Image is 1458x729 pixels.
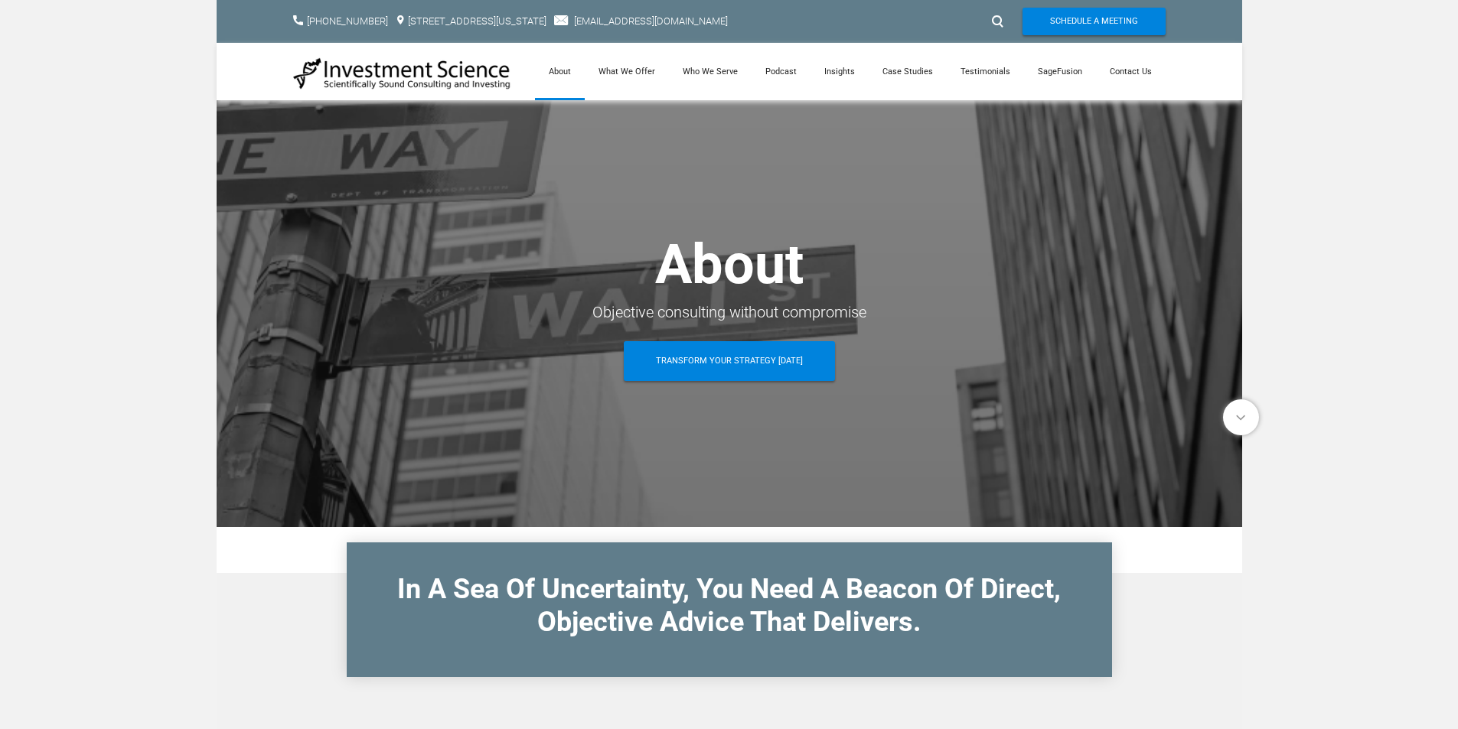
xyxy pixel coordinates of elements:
[655,232,804,297] strong: About
[535,43,585,100] a: About
[669,43,752,100] a: Who We Serve
[752,43,811,100] a: Podcast
[1023,8,1166,35] a: Schedule A Meeting
[574,15,728,27] a: [EMAIL_ADDRESS][DOMAIN_NAME]
[947,43,1024,100] a: Testimonials
[397,573,1061,638] font: In A Sea Of Uncertainty, You Need A Beacon Of​ Direct, Objective Advice That Delivers.
[293,57,511,90] img: Investment Science | NYC Consulting Services
[293,298,1166,326] div: Objective consulting without compromise
[811,43,869,100] a: Insights
[307,15,388,27] a: [PHONE_NUMBER]
[408,15,546,27] a: [STREET_ADDRESS][US_STATE]​
[1024,43,1096,100] a: SageFusion
[1096,43,1166,100] a: Contact Us
[656,341,803,381] span: Transform Your Strategy [DATE]
[624,341,835,381] a: Transform Your Strategy [DATE]
[869,43,947,100] a: Case Studies
[1050,8,1138,35] span: Schedule A Meeting
[585,43,669,100] a: What We Offer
